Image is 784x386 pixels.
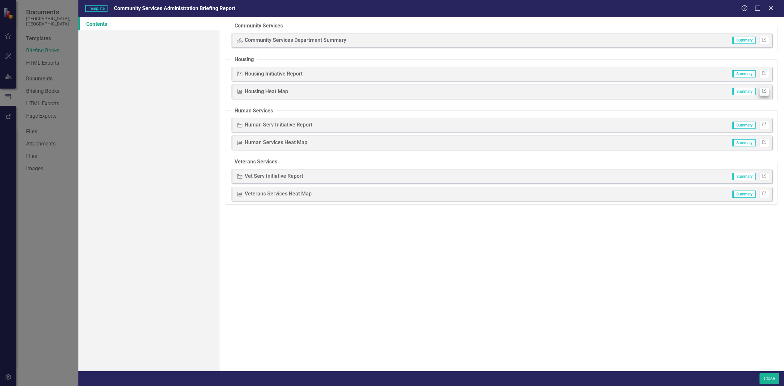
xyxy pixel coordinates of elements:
legend: Housing [231,56,257,63]
div: Housing Initiative Report [245,70,302,78]
a: Contents [78,17,220,30]
span: Summary [732,191,756,198]
legend: Human Services [231,107,276,115]
legend: Community Services [231,22,286,30]
span: Summary [732,139,756,146]
div: Vet Serv Initiative Report [245,173,303,180]
button: Close [759,373,779,384]
span: Summary [732,37,756,44]
div: Human Services Heat Map [245,139,307,146]
div: Veterans Services Heat Map [245,190,312,198]
div: Housing Heat Map [245,88,288,95]
span: Summary [732,173,756,180]
legend: Veterans Services [231,158,281,166]
span: Template [85,5,107,12]
span: Summary [732,122,756,129]
span: Summary [732,88,756,95]
span: Summary [732,70,756,77]
span: Community Services Administration Briefing Report [114,5,235,11]
div: Community Services Department Summary [245,37,346,44]
div: Human Serv Initiative Report [245,121,312,129]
